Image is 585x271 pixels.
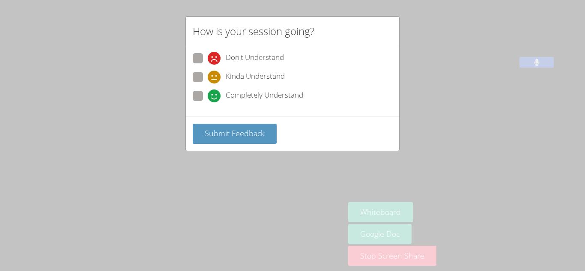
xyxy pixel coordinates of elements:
span: Submit Feedback [205,128,265,138]
span: Kinda Understand [226,71,285,83]
span: Completely Understand [226,89,303,102]
h2: How is your session going? [193,24,314,39]
button: Submit Feedback [193,124,277,144]
span: Don't Understand [226,52,284,65]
